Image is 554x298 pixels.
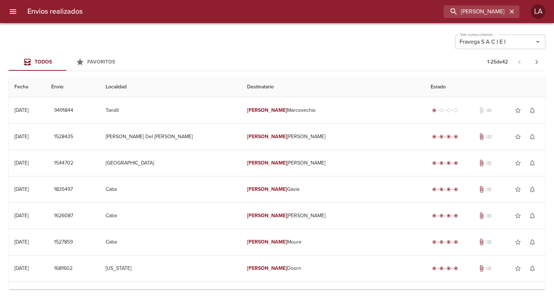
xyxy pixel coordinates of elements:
[431,107,460,114] div: Generado
[51,130,76,144] button: 1528435
[514,186,522,193] span: star_border
[431,133,460,140] div: Entregado
[454,135,458,139] span: radio_button_checked
[241,77,425,97] th: Destinatario
[511,156,525,170] button: Agregar a favoritos
[439,135,444,139] span: radio_button_checked
[444,5,507,18] input: buscar
[14,133,28,140] div: [DATE]
[511,58,528,65] span: Pagina anterior
[51,262,75,275] button: 1681602
[454,266,458,271] span: radio_button_checked
[511,261,525,276] button: Agregar a favoritos
[447,108,451,113] span: radio_button_unchecked
[511,235,525,249] button: Agregar a favoritos
[241,150,425,176] td: [PERSON_NAME]
[514,212,522,219] span: star_border
[531,4,545,19] div: LA
[454,187,458,192] span: radio_button_checked
[54,211,73,220] span: 1626087
[431,238,460,246] div: Entregado
[478,238,485,246] span: Tiene documentos adjuntos
[431,186,460,193] div: Entregado
[485,238,492,246] span: No tiene pedido asociado
[529,238,536,246] span: notifications_none
[9,53,124,71] div: Tabs Envios
[14,186,28,192] div: [DATE]
[247,212,287,219] em: [PERSON_NAME]
[447,214,451,218] span: radio_button_checked
[54,238,73,247] span: 1527859
[528,53,545,71] span: Pagina siguiente
[529,133,536,140] span: notifications_none
[478,265,485,272] span: Tiene documentos adjuntos
[432,187,436,192] span: radio_button_checked
[247,186,287,192] em: [PERSON_NAME]
[447,161,451,165] span: radio_button_checked
[529,212,536,219] span: notifications_none
[4,3,22,20] button: menu
[100,176,241,202] td: Caba
[485,265,492,272] span: No tiene pedido asociado
[439,161,444,165] span: radio_button_checked
[247,107,287,113] em: [PERSON_NAME]
[100,97,241,123] td: Tandil
[241,255,425,281] td: Doorn
[439,108,444,113] span: radio_button_unchecked
[241,97,425,123] td: Marcovechio
[487,58,508,66] p: 1 - 25 de 42
[431,212,460,219] div: Entregado
[454,108,458,113] span: radio_button_unchecked
[511,182,525,197] button: Agregar a favoritos
[100,229,241,255] td: Caba
[9,77,45,97] th: Fecha
[529,186,536,193] span: notifications_none
[432,161,436,165] span: radio_button_checked
[100,124,241,150] td: [PERSON_NAME] Del [PERSON_NAME]
[431,159,460,167] div: Entregado
[529,107,536,114] span: notifications_none
[514,133,522,140] span: star_border
[478,186,485,193] span: Tiene documentos adjuntos
[511,209,525,223] button: Agregar a favoritos
[432,214,436,218] span: radio_button_checked
[54,185,73,194] span: 1835497
[485,107,492,114] span: No tiene pedido asociado
[14,239,28,245] div: [DATE]
[45,77,100,97] th: Envio
[447,135,451,139] span: radio_button_checked
[514,107,522,114] span: star_border
[14,212,28,219] div: [DATE]
[478,133,485,140] span: Tiene documentos adjuntos
[51,157,76,170] button: 1544702
[511,103,525,118] button: Agregar a favoritos
[431,265,460,272] div: Entregado
[54,106,73,115] span: 9491844
[439,240,444,244] span: radio_button_checked
[14,160,28,166] div: [DATE]
[35,59,52,65] span: Todos
[14,265,28,271] div: [DATE]
[454,240,458,244] span: radio_button_checked
[447,266,451,271] span: radio_button_checked
[485,186,492,193] span: No tiene pedido asociado
[447,187,451,192] span: radio_button_checked
[485,159,492,167] span: No tiene pedido asociado
[100,150,241,176] td: [GEOGRAPHIC_DATA]
[27,6,83,17] h6: Envios realizados
[454,161,458,165] span: radio_button_checked
[247,239,287,245] em: [PERSON_NAME]
[525,130,540,144] button: Activar notificaciones
[51,104,76,117] button: 9491844
[447,240,451,244] span: radio_button_checked
[432,240,436,244] span: radio_button_checked
[425,77,545,97] th: Estado
[54,159,73,168] span: 1544702
[54,264,72,273] span: 1681602
[514,238,522,246] span: star_border
[478,107,485,114] span: No tiene documentos adjuntos
[525,261,540,276] button: Activar notificaciones
[439,214,444,218] span: radio_button_checked
[241,229,425,255] td: Moure
[454,214,458,218] span: radio_button_checked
